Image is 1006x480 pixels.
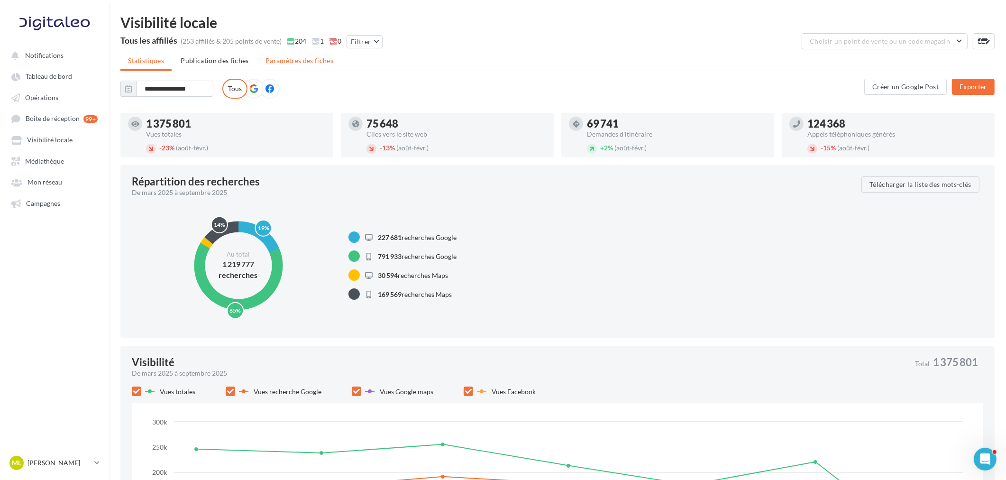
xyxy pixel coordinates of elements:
span: - [821,144,823,152]
iframe: Intercom live chat [974,448,997,471]
span: (août-févr.) [396,144,429,152]
span: Vues Google maps [380,388,433,396]
span: - [380,144,382,152]
div: Demandes d'itinéraire [587,131,767,138]
span: Tableau de bord [26,73,72,81]
div: Clics vers le site web [366,131,546,138]
button: Filtrer [347,35,383,48]
span: Médiathèque [25,157,64,165]
a: ML [PERSON_NAME] [8,454,101,472]
text: 200k [152,468,167,476]
div: 99+ [83,115,98,123]
div: Répartition des recherches [132,176,260,187]
span: recherches Google [378,252,457,260]
span: 791 933 [378,252,402,260]
text: 250k [152,443,167,451]
span: ML [12,458,21,468]
label: Tous [222,79,247,99]
button: Choisir un point de vente ou un code magasin [802,33,968,49]
div: Appels téléphoniques générés [807,131,987,138]
span: 204 [287,37,306,46]
span: 1 375 801 [933,357,978,368]
a: Médiathèque [6,152,103,169]
span: 227 681 [378,233,402,241]
div: 1 375 801 [146,119,326,129]
span: Choisir un point de vente ou un code magasin [810,37,950,45]
span: 23% [159,144,174,152]
div: Visibilité locale [120,15,995,29]
div: (253 affiliés & 205 points de vente) [181,37,282,46]
span: Paramètres des fiches [265,56,333,65]
button: Télécharger la liste des mots-clés [861,176,979,193]
span: Publication des fiches [181,56,249,65]
span: Mon réseau [27,178,62,186]
span: recherches Google [378,233,457,241]
span: (août-févr.) [176,144,208,152]
p: [PERSON_NAME] [27,458,91,468]
span: 1 [311,37,324,46]
div: Vues totales [146,131,326,138]
span: Vues totales [160,388,195,396]
div: 69 741 [587,119,767,129]
text: 300k [152,418,167,426]
span: Notifications [25,51,64,59]
span: Visibilité locale [27,136,73,144]
span: Vues Facebook [492,388,536,396]
a: Opérations [6,89,103,106]
span: Total [915,360,930,367]
a: Campagnes [6,194,103,212]
span: 169 569 [378,290,402,298]
span: 15% [821,144,836,152]
span: Vues recherche Google [254,388,321,396]
span: Boîte de réception [26,115,80,123]
div: De mars 2025 à septembre 2025 [132,188,854,197]
span: - [159,144,162,152]
span: 2% [600,144,613,152]
button: Créer un Google Post [864,79,947,95]
a: Visibilité locale [6,131,103,148]
button: Notifications [6,46,100,64]
a: Boîte de réception 99+ [6,110,103,127]
span: 30 594 [378,271,398,279]
div: 124 368 [807,119,987,129]
span: Campagnes [26,199,60,207]
span: + [600,144,604,152]
div: De mars 2025 à septembre 2025 [132,369,907,378]
span: (août-févr.) [614,144,647,152]
div: Visibilité [132,357,174,368]
span: 13% [380,144,395,152]
div: 75 648 [366,119,546,129]
button: Exporter [952,79,995,95]
span: recherches Maps [378,271,448,279]
a: Tableau de bord [6,67,103,84]
span: 0 [329,37,341,46]
span: (août-févr.) [837,144,869,152]
div: Tous les affiliés [120,36,177,45]
a: Mon réseau [6,173,103,190]
span: recherches Maps [378,290,452,298]
span: Opérations [25,93,58,102]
